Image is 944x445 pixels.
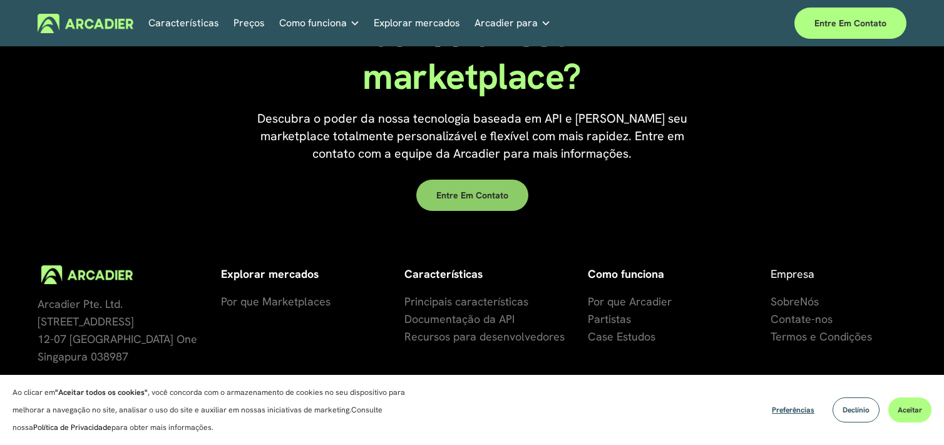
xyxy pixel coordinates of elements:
font: Características [148,16,219,29]
font: Explorar mercados [374,16,460,29]
a: Recursos para desenvolvedores [404,328,565,345]
font: Principais características [404,294,528,309]
a: lista suspensa de pastas [279,13,360,33]
font: Nós [800,294,819,309]
font: Explorar mercados [221,267,319,281]
font: 12-07 [GEOGRAPHIC_DATA] One [38,332,197,346]
a: Por que Arcadier [588,293,672,310]
font: Termos e Condições [771,329,872,344]
font: Arcadier Pte. Ltd. [38,297,123,311]
a: Características [148,13,219,33]
font: Documentação da API [404,312,515,326]
a: Contate-nos [771,310,833,328]
font: se Estudos [602,329,655,344]
font: Por que Arcadier [588,294,672,309]
font: Ca [588,329,602,344]
font: Como funciona [279,16,347,29]
button: Preferências [762,397,824,422]
a: se Estudos [602,328,655,345]
font: Descubra o poder da nossa tecnologia baseada em API e [PERSON_NAME] seu marketplace totalmente pe... [257,110,690,161]
font: Entre em contato [436,190,508,201]
img: Arcadier [38,14,133,33]
font: [STREET_ADDRESS] [38,314,134,329]
font: , você concorda com o armazenamento de cookies no seu dispositivo para melhorar a navegação no si... [13,387,405,415]
font: Preços [233,16,265,29]
font: Preferências [772,405,814,415]
font: Como funciona [588,267,664,281]
a: artistas [594,310,631,328]
font: Entre em contato [814,18,886,29]
a: Sobre [771,293,800,310]
a: Entre em contato [794,8,906,39]
font: Sobre [771,294,800,309]
font: Empresa [771,267,814,281]
div: Widget de chat [881,385,944,445]
a: Por que Marketplaces [221,293,331,310]
a: Principais características [404,293,528,310]
font: artistas [594,312,631,326]
font: para obter mais informações. [111,422,213,432]
a: Política de Privacidade [33,422,111,432]
font: Por que Marketplaces [221,294,331,309]
a: Termos e Condições [771,328,872,345]
font: Singapura 038987 [38,349,128,364]
a: Preços [233,13,265,33]
font: Declínio [843,405,870,415]
iframe: Chat Widget [881,385,944,445]
a: lista suspensa de pastas [475,13,551,33]
a: Explorar mercados [374,13,460,33]
font: "Aceitar todos os cookies" [55,387,148,397]
font: Contate-nos [771,312,833,326]
a: Ca [588,328,602,345]
font: Ao clicar em [13,387,55,397]
a: Entre em contato [416,180,528,211]
font: seu marketplace? [362,10,582,100]
a: P [588,310,594,328]
font: Características [404,267,483,281]
font: Recursos para desenvolvedores [404,329,565,344]
a: Documentação da API [404,310,515,328]
font: P [588,312,594,326]
button: Declínio [833,397,880,422]
font: Arcadier para [475,16,538,29]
